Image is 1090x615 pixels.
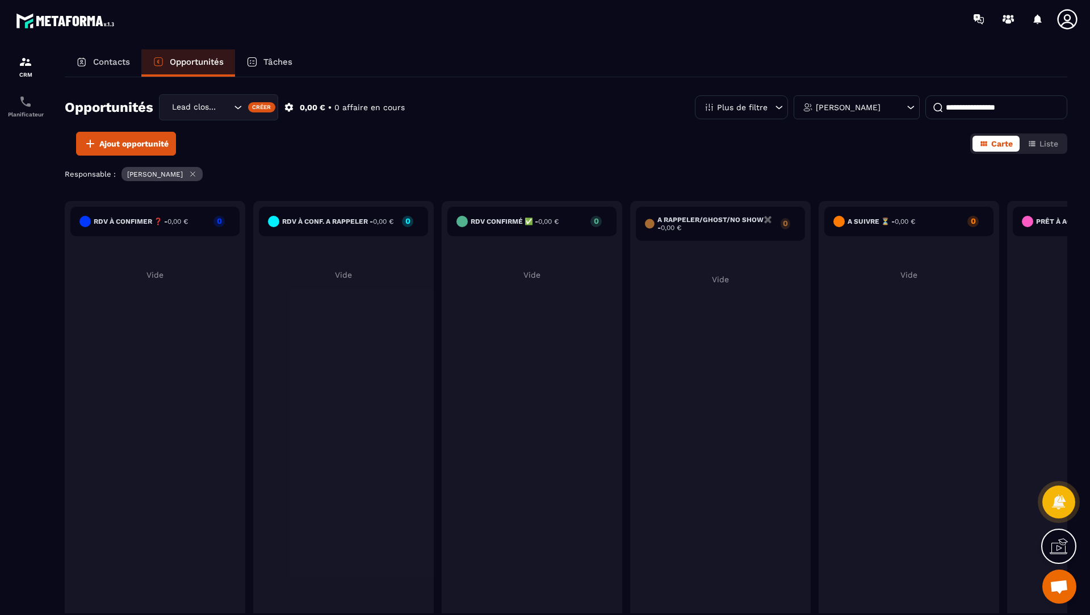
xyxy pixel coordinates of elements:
[991,139,1013,148] span: Carte
[848,217,915,225] h6: A SUIVRE ⏳ -
[967,217,979,225] p: 0
[717,103,768,111] p: Plus de filtre
[3,111,48,118] p: Planificateur
[781,219,790,227] p: 0
[93,57,130,67] p: Contacts
[972,136,1020,152] button: Carte
[19,95,32,108] img: scheduler
[159,94,278,120] div: Search for option
[657,216,775,232] h6: A RAPPELER/GHOST/NO SHOW✖️ -
[895,217,915,225] span: 0,00 €
[169,101,220,114] span: Lead closing
[248,102,276,112] div: Créer
[282,217,393,225] h6: RDV à conf. A RAPPELER -
[590,217,602,225] p: 0
[99,138,169,149] span: Ajout opportunité
[3,72,48,78] p: CRM
[824,270,993,279] p: Vide
[94,217,188,225] h6: RDV à confimer ❓ -
[447,270,617,279] p: Vide
[334,102,405,113] p: 0 affaire en cours
[402,217,413,225] p: 0
[471,217,559,225] h6: Rdv confirmé ✅ -
[300,102,325,113] p: 0,00 €
[328,102,332,113] p: •
[373,217,393,225] span: 0,00 €
[3,86,48,126] a: schedulerschedulerPlanificateur
[213,217,225,225] p: 0
[3,47,48,86] a: formationformationCRM
[259,270,428,279] p: Vide
[16,10,118,31] img: logo
[65,49,141,77] a: Contacts
[636,275,805,284] p: Vide
[816,103,881,111] p: [PERSON_NAME]
[263,57,292,67] p: Tâches
[65,96,153,119] h2: Opportunités
[127,170,183,178] p: [PERSON_NAME]
[1021,136,1065,152] button: Liste
[167,217,188,225] span: 0,00 €
[235,49,304,77] a: Tâches
[70,270,240,279] p: Vide
[220,101,231,114] input: Search for option
[538,217,559,225] span: 0,00 €
[661,224,681,232] span: 0,00 €
[1039,139,1058,148] span: Liste
[170,57,224,67] p: Opportunités
[19,55,32,69] img: formation
[65,170,116,178] p: Responsable :
[76,132,176,156] button: Ajout opportunité
[141,49,235,77] a: Opportunités
[1042,570,1076,604] div: Ouvrir le chat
